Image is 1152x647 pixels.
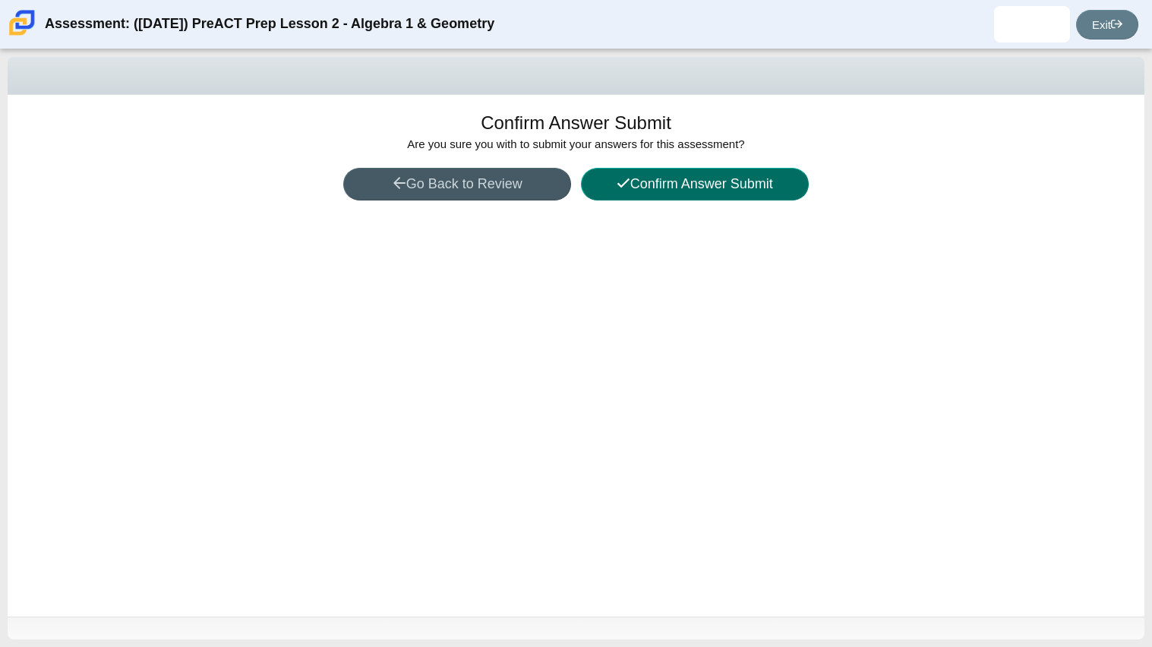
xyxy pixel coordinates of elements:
a: Carmen School of Science & Technology [6,28,38,41]
a: Exit [1076,10,1138,39]
img: Carmen School of Science & Technology [6,7,38,39]
button: Confirm Answer Submit [581,168,809,200]
h1: Confirm Answer Submit [481,110,671,136]
div: Assessment: ([DATE]) PreACT Prep Lesson 2 - Algebra 1 & Geometry [45,6,494,43]
span: Are you sure you with to submit your answers for this assessment? [407,137,744,150]
button: Go Back to Review [343,168,571,200]
img: brandon.gomez.XYQDf2 [1020,12,1044,36]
